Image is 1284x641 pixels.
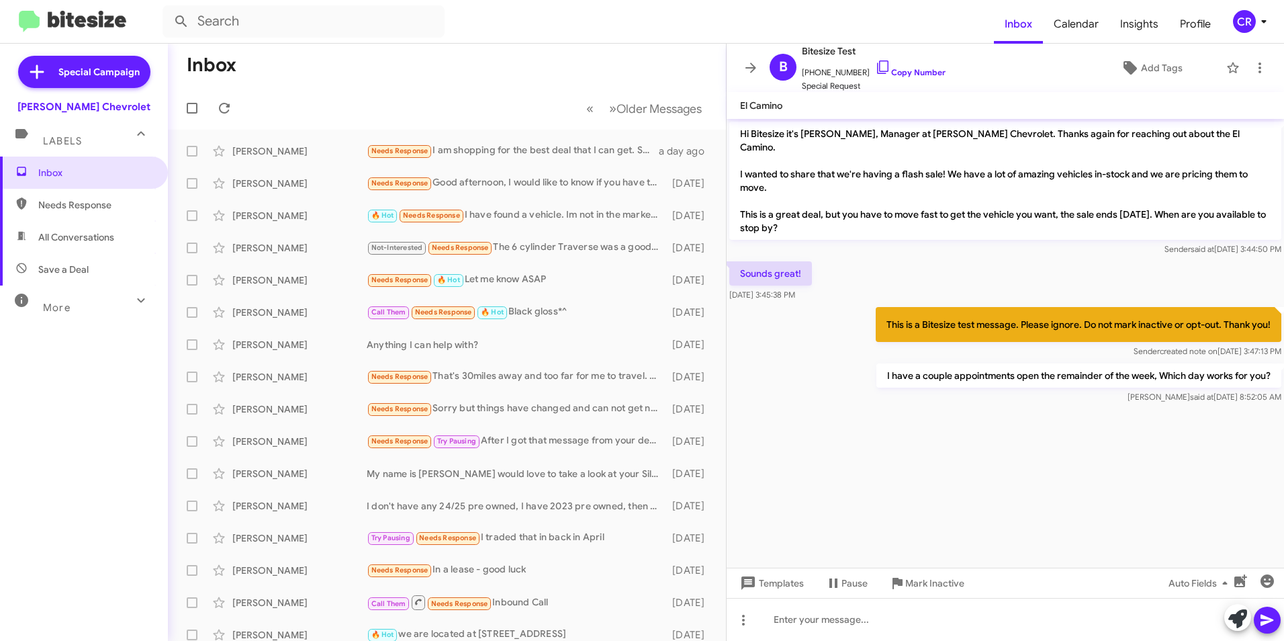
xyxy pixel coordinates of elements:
div: My name is [PERSON_NAME] would love to take a look at your Silverado! When are you available to b... [367,467,666,480]
span: Call Them [371,308,406,316]
span: El Camino [740,99,782,112]
span: Labels [43,135,82,147]
div: [PERSON_NAME] [232,564,367,577]
div: [PERSON_NAME] [232,370,367,384]
button: Auto Fields [1158,571,1244,595]
span: Older Messages [616,101,702,116]
div: Anything I can help with? [367,338,666,351]
div: [PERSON_NAME] [232,467,367,480]
button: Add Tags [1083,56,1220,80]
p: This is a Bitesize test message. Please ignore. Do not mark inactive or opt-out. Thank you! [876,307,1281,342]
div: I have found a vehicle. Im not in the market anymore [367,208,666,223]
span: [DATE] 3:45:38 PM [729,290,795,300]
span: Needs Response [371,566,428,574]
nav: Page navigation example [579,95,710,122]
span: Needs Response [415,308,472,316]
p: Hi Bitesize it's [PERSON_NAME], Manager at [PERSON_NAME] Chevrolet. Thanks again for reaching out... [729,122,1281,240]
a: Profile [1169,5,1222,44]
p: Sounds great! [729,261,812,286]
div: [DATE] [666,370,715,384]
div: [PERSON_NAME] Chevrolet [17,100,150,114]
div: [DATE] [666,209,715,222]
div: I am shopping for the best deal that I can get. Specifically looking for 0% interest on end of ye... [367,143,659,159]
span: said at [1191,244,1214,254]
div: [PERSON_NAME] [232,402,367,416]
span: More [43,302,71,314]
span: Sender [DATE] 3:44:50 PM [1164,244,1281,254]
span: said at [1190,392,1213,402]
div: a day ago [659,144,715,158]
span: Special Request [802,79,946,93]
a: Inbox [994,5,1043,44]
span: Needs Response [371,404,428,413]
div: [PERSON_NAME] [232,144,367,158]
span: Save a Deal [38,263,89,276]
span: Needs Response [403,211,460,220]
button: CR [1222,10,1269,33]
a: Copy Number [875,67,946,77]
div: [DATE] [666,402,715,416]
div: [PERSON_NAME] [232,273,367,287]
div: Let me know ASAP [367,272,666,288]
a: Calendar [1043,5,1109,44]
span: B [779,56,788,78]
span: Pause [841,571,868,595]
div: [DATE] [666,241,715,255]
span: 🔥 Hot [481,308,504,316]
span: Sender [DATE] 3:47:13 PM [1134,346,1281,356]
span: Try Pausing [437,437,476,445]
span: Needs Response [38,198,152,212]
a: Insights [1109,5,1169,44]
div: [PERSON_NAME] [232,209,367,222]
span: [PHONE_NUMBER] [802,59,946,79]
div: [DATE] [666,306,715,319]
p: I have a couple appointments open the remainder of the week, Which day works for you? [876,364,1281,388]
div: [DATE] [666,467,715,480]
input: Search [163,5,445,38]
span: Templates [737,571,804,595]
div: [DATE] [666,435,715,448]
div: That's 30miles away and too far for me to travel. Thank you for reaching out. [367,369,666,384]
span: « [586,100,594,117]
span: Needs Response [371,179,428,187]
div: [PERSON_NAME] [232,338,367,351]
div: Black gloss*^ [367,304,666,320]
h1: Inbox [187,54,236,76]
span: 🔥 Hot [371,630,394,639]
span: Needs Response [371,275,428,284]
span: Inbox [38,166,152,179]
span: Needs Response [432,243,489,252]
span: created note on [1160,346,1218,356]
button: Templates [727,571,815,595]
div: I traded that in back in April [367,530,666,546]
div: [DATE] [666,338,715,351]
button: Previous [578,95,602,122]
div: [DATE] [666,499,715,513]
div: [PERSON_NAME] [232,596,367,609]
span: Mark Inactive [905,571,964,595]
span: All Conversations [38,230,114,244]
span: Try Pausing [371,533,410,542]
button: Pause [815,571,878,595]
div: Good afternoon, I would like to know if you have the Cadillac, and when I can go to check if I ca... [367,175,666,191]
div: In a lease - good luck [367,562,666,578]
div: [DATE] [666,564,715,577]
div: I don't have any 24/25 pre owned, I have 2023 pre owned, then I have a 2025 new traverse in my sh... [367,499,666,513]
span: 🔥 Hot [371,211,394,220]
div: [PERSON_NAME] [232,177,367,190]
div: [PERSON_NAME] [232,241,367,255]
span: Add Tags [1141,56,1183,80]
div: Inbound Call [367,594,666,611]
a: Special Campaign [18,56,150,88]
span: Needs Response [431,599,488,608]
span: Call Them [371,599,406,608]
div: [PERSON_NAME] [232,531,367,545]
span: Bitesize Test [802,43,946,59]
div: [DATE] [666,531,715,545]
div: [PERSON_NAME] [232,306,367,319]
span: Special Campaign [58,65,140,79]
span: Needs Response [419,533,476,542]
div: [PERSON_NAME] [232,499,367,513]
